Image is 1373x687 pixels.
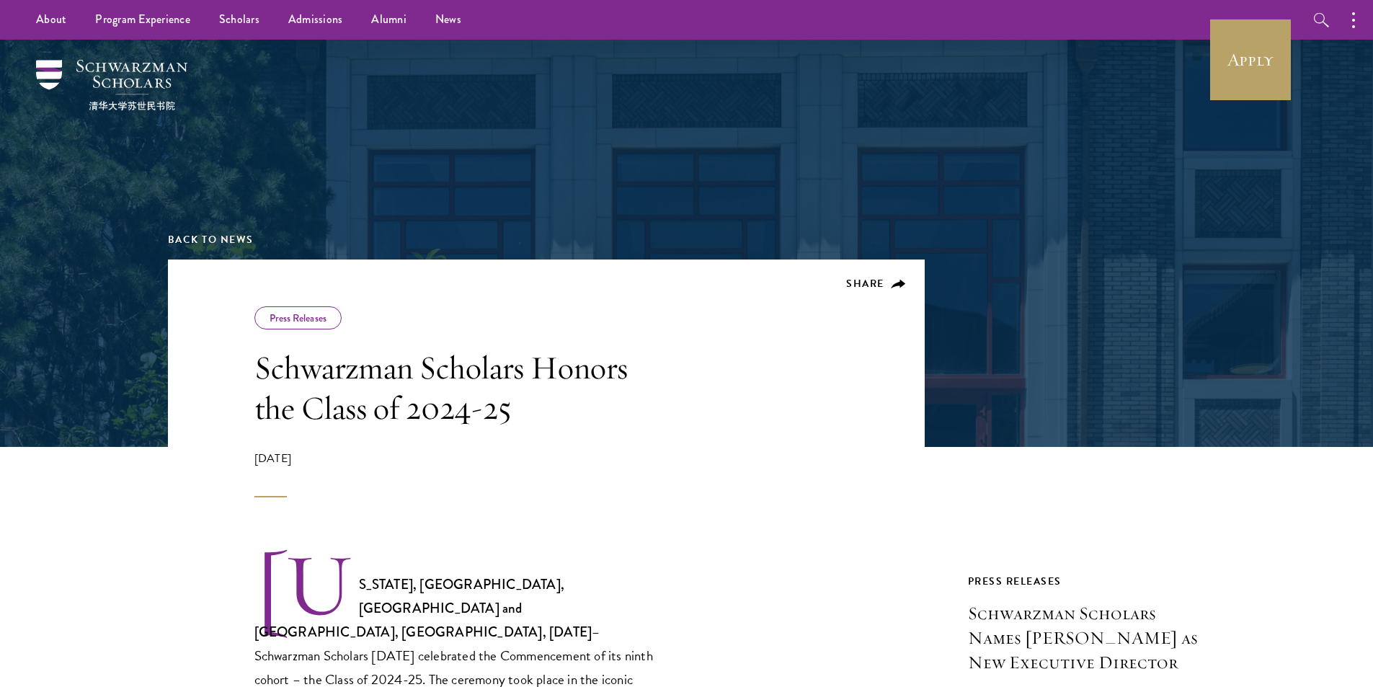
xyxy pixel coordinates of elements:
div: Press Releases [968,572,1206,590]
h1: Schwarzman Scholars Honors the Class of 2024-25 [254,347,665,428]
a: Back to News [168,232,254,247]
img: Schwarzman Scholars [36,60,187,110]
a: Press Releases [270,311,326,325]
span: Share [846,276,884,291]
a: Apply [1210,19,1291,100]
button: Share [846,278,906,291]
h3: Schwarzman Scholars Names [PERSON_NAME] as New Executive Director [968,601,1206,675]
div: [DATE] [254,450,665,497]
strong: [US_STATE], [GEOGRAPHIC_DATA], [GEOGRAPHIC_DATA] and [GEOGRAPHIC_DATA], [GEOGRAPHIC_DATA], [DATE] [254,575,592,642]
